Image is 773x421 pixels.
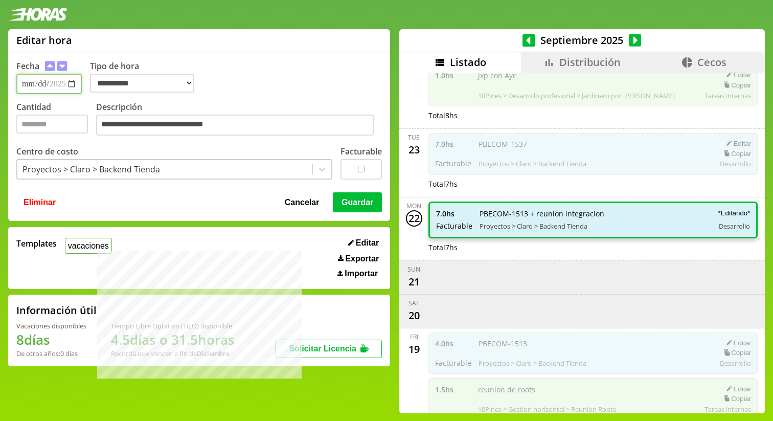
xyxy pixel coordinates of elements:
div: Total 7 hs [428,179,758,189]
label: Descripción [96,101,382,139]
div: De otros años: 0 días [16,349,86,358]
button: Eliminar [20,192,59,212]
span: Listado [450,55,486,69]
div: 20 [406,307,422,324]
textarea: Descripción [96,115,374,136]
label: Cantidad [16,101,96,139]
span: Exportar [345,254,379,263]
label: Centro de costo [16,146,78,157]
div: Vacaciones disponibles [16,321,86,330]
span: Cecos [697,55,726,69]
h1: 8 días [16,330,86,349]
span: Septiembre 2025 [535,33,629,47]
button: Guardar [333,192,382,212]
div: 19 [406,341,422,358]
label: Fecha [16,60,39,72]
button: Exportar [335,254,382,264]
h1: 4.5 días o 31.5 horas [111,330,235,349]
select: Tipo de hora [90,74,194,93]
div: Tiempo Libre Optativo (TiLO) disponible [111,321,235,330]
div: Proyectos > Claro > Backend Tienda [22,164,160,175]
h1: Editar hora [16,33,72,47]
div: Tue [408,133,420,142]
span: Templates [16,238,57,249]
div: 21 [406,274,422,290]
button: Solicitar Licencia [276,340,382,358]
div: Fri [410,333,418,341]
div: Recordá que vencen a fin de [111,349,235,358]
label: Tipo de hora [90,60,202,94]
button: Editar [345,238,382,248]
input: Cantidad [16,115,88,134]
span: Editar [356,238,379,248]
div: Total 8 hs [428,110,758,120]
div: Total 7 hs [428,242,758,252]
div: Sat [408,299,420,307]
div: scrollable content [399,73,765,412]
span: Distribución [559,55,621,69]
div: 22 [406,210,422,227]
label: Facturable [340,146,382,157]
span: Importar [345,269,378,278]
span: Solicitar Licencia [289,344,356,353]
div: Mon [406,202,421,210]
div: 23 [406,142,422,158]
button: Cancelar [282,192,323,212]
div: Sun [407,265,420,274]
h2: Información útil [16,303,97,317]
b: Diciembre [197,349,230,358]
button: vacaciones [65,238,112,254]
img: logotipo [8,8,67,21]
